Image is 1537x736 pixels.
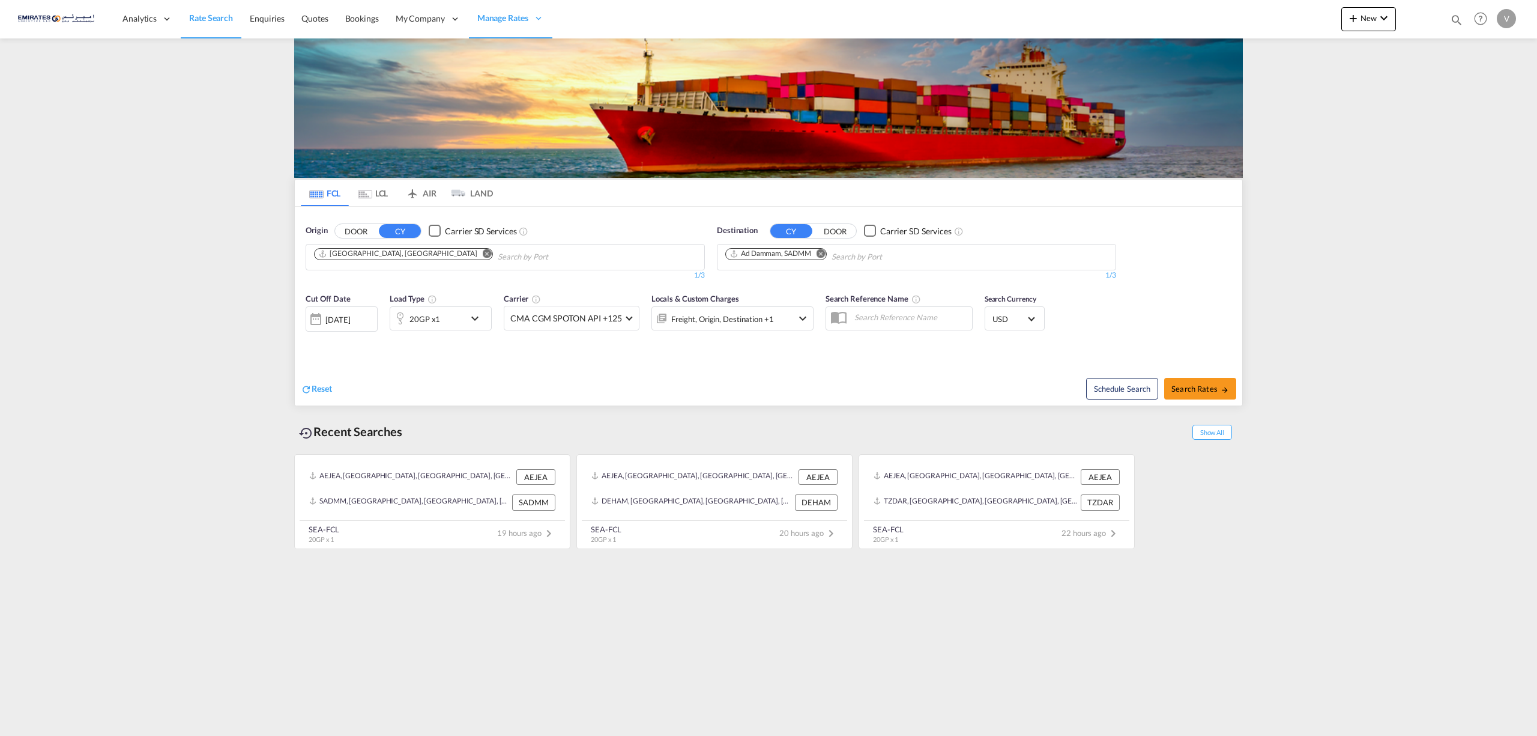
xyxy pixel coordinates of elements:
md-tab-item: FCL [301,180,349,206]
div: 1/3 [306,270,705,281]
div: [DATE] [325,314,350,325]
div: Press delete to remove this chip. [729,249,813,259]
span: Manage Rates [477,12,528,24]
div: icon-magnify [1450,13,1463,31]
button: icon-plus 400-fgNewicon-chevron-down [1341,7,1396,31]
div: [DATE] [306,306,378,332]
div: Freight Origin Destination Factory Stuffingicon-chevron-down [651,306,814,330]
div: DEHAM [795,494,838,510]
input: Chips input. [832,248,946,267]
md-icon: Unchecked: Search for CY (Container Yard) services for all selected carriers.Checked : Search for... [519,227,528,236]
recent-search-card: AEJEA, [GEOGRAPHIC_DATA], [GEOGRAPHIC_DATA], [GEOGRAPHIC_DATA], [GEOGRAPHIC_DATA] AEJEADEHAM, [GE... [576,454,853,549]
button: Search Ratesicon-arrow-right [1164,378,1236,400]
button: CY [770,224,812,238]
span: Search Rates [1171,384,1229,394]
md-icon: icon-magnify [1450,13,1463,26]
md-icon: icon-chevron-down [1377,11,1391,25]
md-checkbox: Checkbox No Ink [864,225,952,237]
div: Help [1470,8,1497,30]
div: DEHAM, Hamburg, Germany, Western Europe, Europe [591,494,792,510]
span: Origin [306,225,327,237]
div: Carrier SD Services [880,225,952,237]
div: TZDAR [1081,494,1120,510]
div: V [1497,9,1516,28]
div: Freight Origin Destination Factory Stuffing [671,311,774,327]
button: Note: By default Schedule search will only considerorigin ports, destination ports and cut off da... [1086,378,1158,400]
md-datepicker: Select [306,330,315,347]
button: Remove [474,249,492,261]
md-icon: icon-chevron-down [796,311,810,326]
input: Search Reference Name [848,308,972,326]
span: Rate Search [189,13,233,23]
span: USD [992,314,1026,324]
span: 19 hours ago [497,528,556,538]
span: Enquiries [250,13,285,23]
div: SEA-FCL [873,524,904,535]
div: AEJEA, Jebel Ali, United Arab Emirates, Middle East, Middle East [591,469,796,485]
md-icon: icon-chevron-down [468,311,488,326]
span: 20GP x 1 [309,535,334,543]
span: 20 hours ago [779,528,838,538]
md-icon: icon-chevron-right [824,526,838,541]
div: SEA-FCL [309,524,339,535]
div: 1/3 [717,270,1116,281]
md-chips-wrap: Chips container. Use arrow keys to select chips. [312,245,617,267]
span: Show All [1192,425,1232,440]
div: icon-refreshReset [301,383,332,396]
span: Search Reference Name [826,294,921,303]
md-icon: icon-airplane [405,186,420,195]
div: Jebel Ali, AEJEA [318,249,477,259]
div: Press delete to remove this chip. [318,249,479,259]
span: 22 hours ago [1061,528,1120,538]
span: Destination [717,225,758,237]
md-chips-wrap: Chips container. Use arrow keys to select chips. [723,245,950,267]
md-icon: Your search will be saved by the below given name [911,294,921,304]
img: c67187802a5a11ec94275b5db69a26e6.png [18,5,99,32]
span: My Company [396,13,445,25]
div: Recent Searches [294,418,407,445]
md-tab-item: LCL [349,180,397,206]
md-icon: icon-arrow-right [1221,386,1229,394]
div: Carrier SD Services [445,225,516,237]
div: 20GP x1icon-chevron-down [390,306,492,330]
md-icon: icon-plus 400-fg [1346,11,1360,25]
div: SADMM [512,494,555,510]
md-icon: icon-backup-restore [299,426,313,440]
div: AEJEA [516,469,555,485]
button: CY [379,224,421,238]
span: Analytics [122,13,157,25]
span: Search Currency [985,294,1037,303]
div: SADMM, Ad Dammam, Saudi Arabia, Middle East, Middle East [309,494,509,510]
span: Locals & Custom Charges [651,294,739,303]
input: Chips input. [498,248,612,267]
div: AEJEA [1081,469,1120,485]
span: CMA CGM SPOTON API +125 [510,312,622,324]
span: Quotes [301,13,328,23]
md-pagination-wrapper: Use the left and right arrow keys to navigate between tabs [301,180,493,206]
md-icon: Unchecked: Search for CY (Container Yard) services for all selected carriers.Checked : Search for... [954,227,964,236]
button: DOOR [814,224,856,238]
recent-search-card: AEJEA, [GEOGRAPHIC_DATA], [GEOGRAPHIC_DATA], [GEOGRAPHIC_DATA], [GEOGRAPHIC_DATA] AEJEATZDAR, [GE... [859,454,1135,549]
md-icon: The selected Trucker/Carrierwill be displayed in the rate results If the rates are from another f... [531,294,541,304]
span: Help [1470,8,1491,29]
md-icon: icon-chevron-right [542,526,556,541]
md-icon: icon-chevron-right [1106,526,1120,541]
button: Remove [808,249,826,261]
span: 20GP x 1 [873,535,898,543]
recent-search-card: AEJEA, [GEOGRAPHIC_DATA], [GEOGRAPHIC_DATA], [GEOGRAPHIC_DATA], [GEOGRAPHIC_DATA] AEJEASADMM, [GE... [294,454,570,549]
md-select: Select Currency: $ USDUnited States Dollar [991,310,1038,327]
div: AEJEA, Jebel Ali, United Arab Emirates, Middle East, Middle East [874,469,1078,485]
span: Cut Off Date [306,294,351,303]
div: Ad Dammam, SADMM [729,249,811,259]
md-icon: icon-information-outline [427,294,437,304]
span: Carrier [504,294,541,303]
div: 20GP x1 [409,311,440,327]
div: OriginDOOR CY Checkbox No InkUnchecked: Search for CY (Container Yard) services for all selected ... [295,207,1242,406]
md-checkbox: Checkbox No Ink [429,225,516,237]
button: DOOR [335,224,377,238]
md-icon: icon-refresh [301,384,312,395]
span: Reset [312,383,332,394]
span: 20GP x 1 [591,535,616,543]
span: Load Type [390,294,437,303]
